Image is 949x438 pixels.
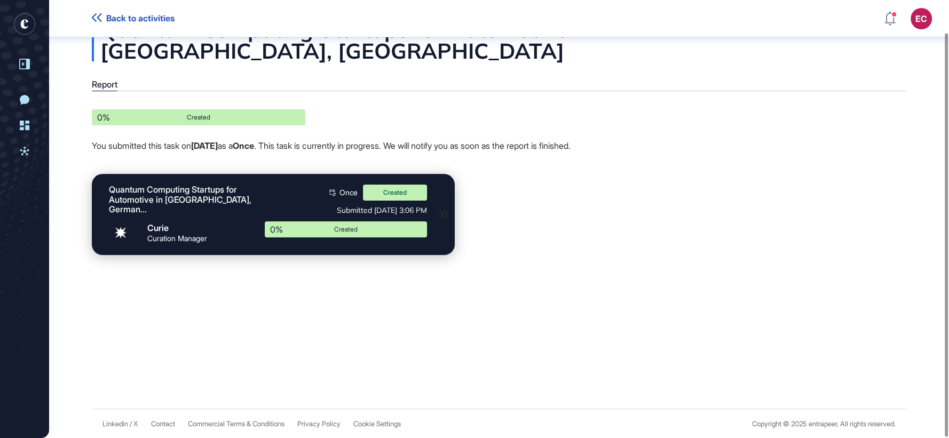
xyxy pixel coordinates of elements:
div: Copyright © 2025 entrapeer, All rights reserved. [752,420,896,428]
div: Created [100,114,297,121]
div: Created [273,226,419,233]
span: Once [339,189,358,196]
div: Submitted [DATE] 3:06 PM [265,206,427,216]
div: entrapeer-logo [14,13,35,35]
button: EC [911,8,932,29]
a: Privacy Policy [297,420,341,428]
a: X [133,420,138,428]
div: Quantum Computing Startups for Automotive in [GEOGRAPHIC_DATA], [GEOGRAPHIC_DATA] [92,19,906,61]
strong: [DATE] [191,140,218,151]
a: Back to activities [92,13,175,23]
span: Back to activities [106,13,175,23]
p: You submitted this task on as a . This task is currently in progress. We will notify you as soon ... [92,139,610,153]
div: Quantum Computing Startups for Automotive in Lower Saxony, Germany [109,185,254,214]
span: Contact [151,420,175,428]
div: Created [363,185,427,201]
div: Report [92,79,117,90]
span: / [130,420,132,428]
div: 0% [265,221,305,237]
div: 0% [92,109,145,125]
div: Curie [147,224,169,232]
a: Linkedin [102,420,128,428]
div: Curation Manager [147,235,207,242]
strong: Once [233,140,254,151]
a: Commercial Terms & Conditions [188,420,284,428]
a: Cookie Settings [353,420,401,428]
